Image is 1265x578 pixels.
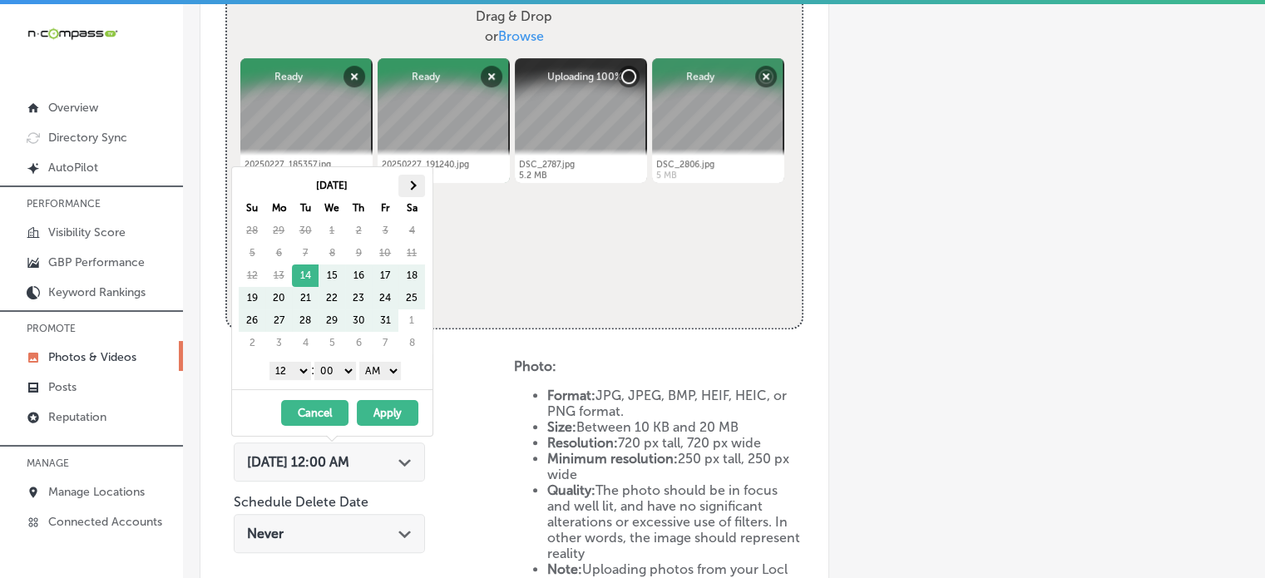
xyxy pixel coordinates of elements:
th: Mo [265,197,292,220]
td: 28 [292,309,319,332]
td: 3 [372,220,398,242]
td: 11 [398,242,425,264]
td: 24 [372,287,398,309]
td: 18 [398,264,425,287]
p: Overview [48,101,98,115]
li: 720 px tall, 720 px wide [547,435,803,451]
td: 22 [319,287,345,309]
td: 8 [398,332,425,354]
img: 660ab0bf-5cc7-4cb8-ba1c-48b5ae0f18e60NCTV_CLogo_TV_Black_-500x88.png [27,26,118,42]
strong: Resolution: [547,435,618,451]
td: 14 [292,264,319,287]
td: 27 [265,309,292,332]
td: 23 [345,287,372,309]
li: JPG, JPEG, BMP, HEIF, HEIC, or PNG format. [547,388,803,419]
td: 6 [345,332,372,354]
td: 17 [372,264,398,287]
td: 16 [345,264,372,287]
li: 250 px tall, 250 px wide [547,451,803,482]
td: 20 [265,287,292,309]
td: 7 [372,332,398,354]
th: Sa [398,197,425,220]
th: Fr [372,197,398,220]
th: We [319,197,345,220]
td: 7 [292,242,319,264]
strong: Size: [547,419,576,435]
td: 1 [398,309,425,332]
td: 29 [265,220,292,242]
td: 2 [345,220,372,242]
th: Tu [292,197,319,220]
td: 28 [239,220,265,242]
p: Connected Accounts [48,515,162,529]
p: Directory Sync [48,131,127,145]
p: GBP Performance [48,255,145,269]
strong: Note: [547,561,582,577]
td: 4 [398,220,425,242]
span: Browse [498,28,544,44]
td: 13 [265,264,292,287]
p: Visibility Score [48,225,126,240]
td: 5 [319,332,345,354]
li: Between 10 KB and 20 MB [547,419,803,435]
td: 26 [239,309,265,332]
th: Th [345,197,372,220]
td: 19 [239,287,265,309]
td: 10 [372,242,398,264]
td: 5 [239,242,265,264]
li: The photo should be in focus and well lit, and have no significant alterations or excessive use o... [547,482,803,561]
th: Su [239,197,265,220]
strong: Photo: [514,358,556,374]
td: 25 [398,287,425,309]
span: Never [247,526,284,541]
td: 2 [239,332,265,354]
td: 31 [372,309,398,332]
td: 29 [319,309,345,332]
strong: Quality: [547,482,595,498]
strong: Format: [547,388,595,403]
td: 12 [239,264,265,287]
td: 30 [345,309,372,332]
p: AutoPilot [48,161,98,175]
td: 3 [265,332,292,354]
strong: Minimum resolution: [547,451,678,467]
span: [DATE] 12:00 AM [247,454,349,470]
p: Posts [48,380,77,394]
label: Schedule Delete Date [234,494,368,510]
p: Reputation [48,410,106,424]
button: Apply [357,400,418,426]
td: 8 [319,242,345,264]
div: : [239,358,432,383]
p: Keyword Rankings [48,285,146,299]
button: Cancel [281,400,348,426]
td: 9 [345,242,372,264]
th: [DATE] [265,175,398,197]
td: 21 [292,287,319,309]
p: Manage Locations [48,485,145,499]
td: 15 [319,264,345,287]
td: 6 [265,242,292,264]
td: 1 [319,220,345,242]
td: 4 [292,332,319,354]
p: Photos & Videos [48,350,136,364]
td: 30 [292,220,319,242]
